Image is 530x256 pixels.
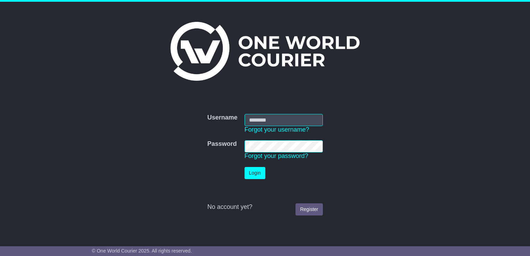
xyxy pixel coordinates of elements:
[207,114,237,122] label: Username
[295,203,323,215] a: Register
[245,152,308,159] a: Forgot your password?
[207,140,237,148] label: Password
[245,167,265,179] button: Login
[245,126,309,133] a: Forgot your username?
[207,203,323,211] div: No account yet?
[170,22,360,81] img: One World
[92,248,192,254] span: © One World Courier 2025. All rights reserved.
